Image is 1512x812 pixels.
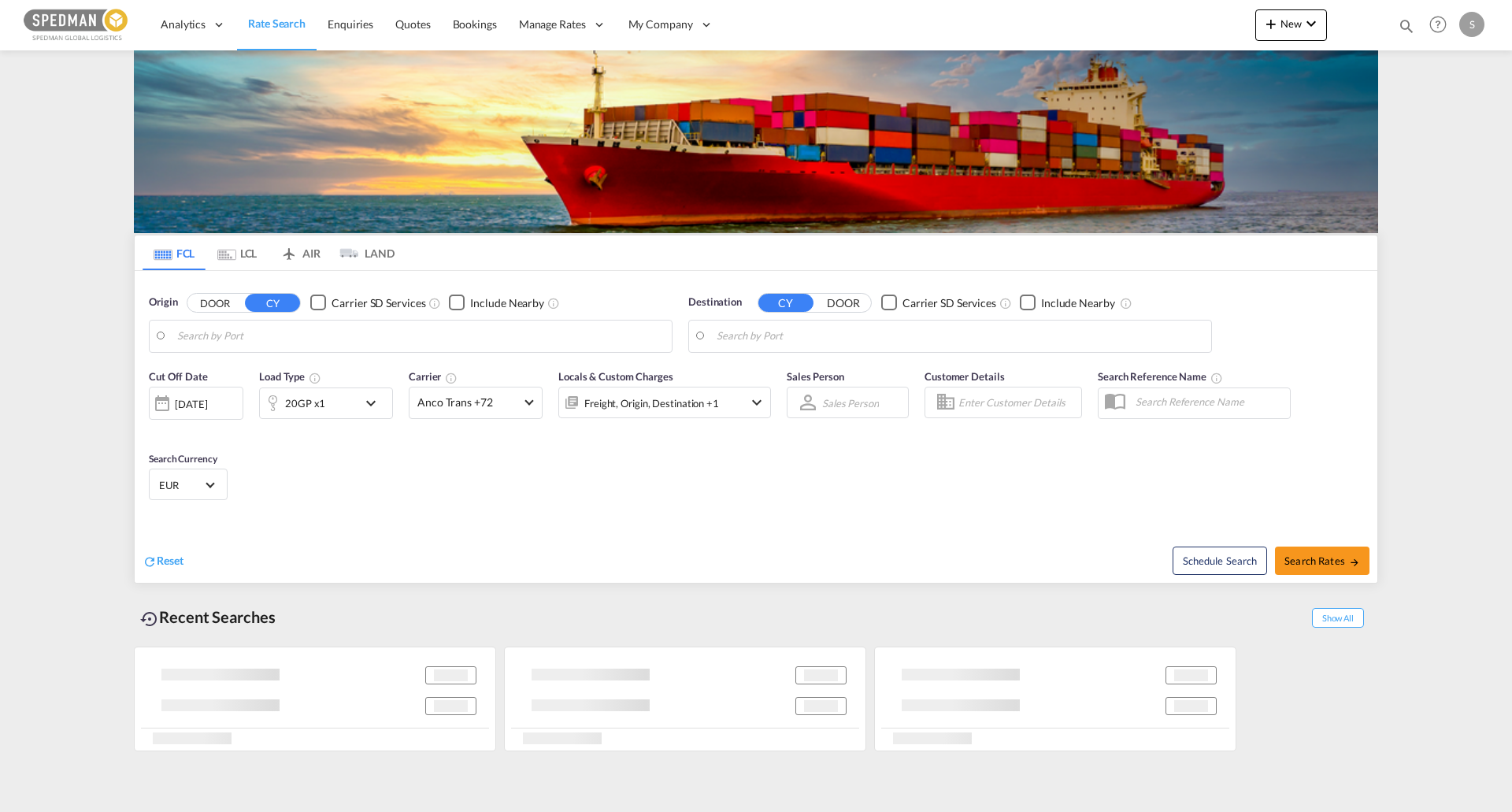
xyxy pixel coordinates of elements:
[149,295,177,310] span: Origin
[449,295,544,311] md-checkbox: Checkbox No Ink
[149,387,243,420] div: [DATE]
[1459,12,1484,37] div: S
[628,17,693,32] span: My Company
[332,235,395,270] md-tab-item: LAND
[248,17,306,30] span: Rate Search
[395,17,430,31] span: Quotes
[269,235,332,270] md-tab-item: AIR
[558,370,673,383] span: Locals & Custom Charges
[558,387,771,418] div: Freight Origin Destination Factory Stuffingicon-chevron-down
[925,370,1004,383] span: Customer Details
[161,17,206,32] span: Analytics
[1210,372,1223,384] md-icon: Your search will be saved by the below given name
[902,295,996,311] div: Carrier SD Services
[1020,295,1115,311] md-checkbox: Checkbox No Ink
[1312,608,1364,628] span: Show All
[140,610,159,628] md-icon: icon-backup-restore
[428,297,441,310] md-icon: Unchecked: Search for CY (Container Yard) services for all selected carriers.Checked : Search for...
[157,473,219,496] md-select: Select Currency: € EUREuro
[1425,11,1451,38] span: Help
[445,372,458,384] md-icon: The selected Trucker/Carrierwill be displayed in the rate results If the rates are from another f...
[787,370,844,383] span: Sales Person
[332,295,425,311] div: Carrier SD Services
[1349,557,1360,568] md-icon: icon-arrow-right
[177,324,664,348] input: Search by Port
[245,294,300,312] button: CY
[1398,17,1415,41] div: icon-magnify
[1041,295,1115,311] div: Include Nearby
[134,50,1378,233] img: LCL+%26+FCL+BACKGROUND.png
[24,7,130,43] img: c12ca350ff1b11efb6b291369744d907.png
[1284,554,1360,567] span: Search Rates
[149,453,217,465] span: Search Currency
[1262,17,1321,30] span: New
[259,387,393,419] div: 20GP x1icon-chevron-down
[206,235,269,270] md-tab-item: LCL
[309,372,321,384] md-icon: icon-information-outline
[958,391,1077,414] input: Enter Customer Details
[717,324,1203,348] input: Search by Port
[1275,547,1369,575] button: Search Ratesicon-arrow-right
[259,370,321,383] span: Load Type
[149,418,161,439] md-datepicker: Select
[143,553,183,570] div: icon-refreshReset
[1262,14,1280,33] md-icon: icon-plus 400-fg
[328,17,373,31] span: Enquiries
[1098,370,1223,383] span: Search Reference Name
[1425,11,1459,39] div: Help
[999,297,1012,310] md-icon: Unchecked: Search for CY (Container Yard) services for all selected carriers.Checked : Search for...
[1173,547,1267,575] button: Note: By default Schedule search will only considerorigin ports, destination ports and cut off da...
[1302,14,1321,33] md-icon: icon-chevron-down
[758,294,813,312] button: CY
[159,478,203,492] span: EUR
[816,294,871,312] button: DOOR
[881,295,996,311] md-checkbox: Checkbox No Ink
[584,392,719,414] div: Freight Origin Destination Factory Stuffing
[187,294,243,312] button: DOOR
[143,554,157,569] md-icon: icon-refresh
[821,391,880,414] md-select: Sales Person
[409,370,458,383] span: Carrier
[747,393,766,412] md-icon: icon-chevron-down
[157,554,183,567] span: Reset
[149,370,208,383] span: Cut Off Date
[547,297,560,310] md-icon: Unchecked: Ignores neighbouring ports when fetching rates.Checked : Includes neighbouring ports w...
[417,395,520,410] span: Anco Trans +72
[1128,390,1290,413] input: Search Reference Name
[310,295,425,311] md-checkbox: Checkbox No Ink
[143,235,206,270] md-tab-item: FCL
[470,295,544,311] div: Include Nearby
[285,392,325,414] div: 20GP x1
[1398,17,1415,35] md-icon: icon-magnify
[280,244,298,256] md-icon: icon-airplane
[134,599,282,635] div: Recent Searches
[688,295,742,310] span: Destination
[135,271,1377,583] div: Origin DOOR CY Checkbox No InkUnchecked: Search for CY (Container Yard) services for all selected...
[1120,297,1132,310] md-icon: Unchecked: Ignores neighbouring ports when fetching rates.Checked : Includes neighbouring ports w...
[453,17,497,31] span: Bookings
[143,235,395,270] md-pagination-wrapper: Use the left and right arrow keys to navigate between tabs
[175,397,207,411] div: [DATE]
[1255,9,1327,41] button: icon-plus 400-fgNewicon-chevron-down
[519,17,586,32] span: Manage Rates
[361,394,388,413] md-icon: icon-chevron-down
